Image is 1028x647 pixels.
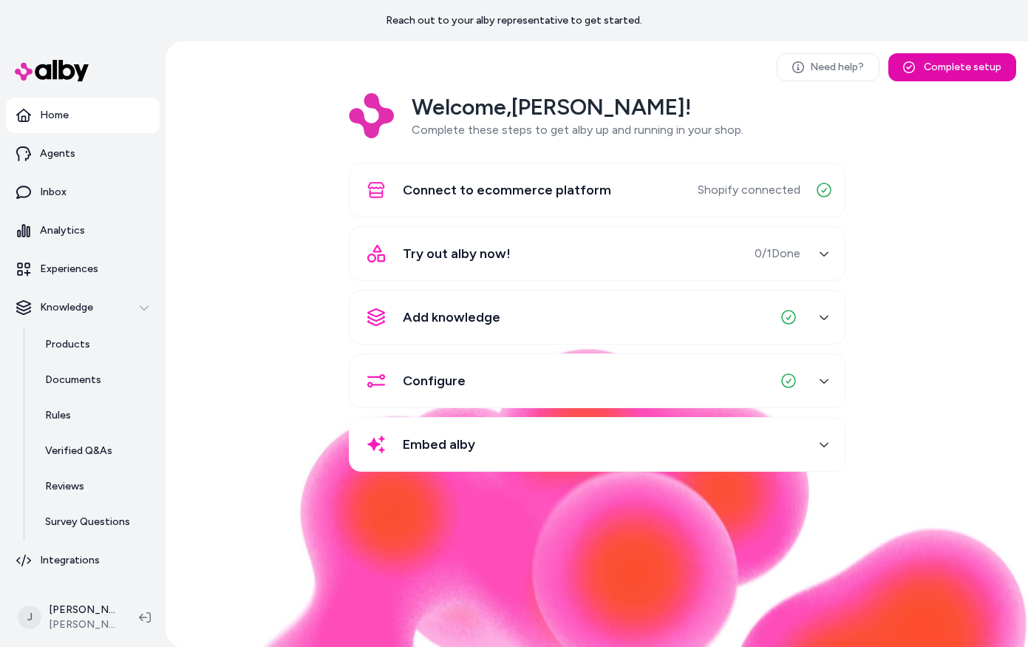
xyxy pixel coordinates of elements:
p: Experiences [40,262,98,277]
button: Add knowledge [358,299,836,335]
span: 0 / 1 Done [755,245,800,262]
a: Home [6,98,160,133]
button: Connect to ecommerce platformShopify connected [358,172,836,208]
img: Logo [349,93,394,138]
a: Rules [30,398,160,433]
span: Configure [403,370,466,391]
button: Knowledge [6,290,160,325]
span: Connect to ecommerce platform [403,180,611,200]
a: Experiences [6,251,160,287]
p: Rules [45,408,71,423]
button: Configure [358,363,836,399]
p: Knowledge [40,300,93,315]
p: Reach out to your alby representative to get started. [386,13,642,28]
a: Integrations [6,543,160,578]
p: Integrations [40,553,100,568]
span: Try out alby now! [403,243,511,264]
p: Analytics [40,223,85,238]
button: J[PERSON_NAME][PERSON_NAME] Prod [9,594,127,641]
a: Analytics [6,213,160,248]
p: Agents [40,146,75,161]
span: Embed alby [403,434,475,455]
p: Verified Q&As [45,444,112,458]
a: Verified Q&As [30,433,160,469]
span: Complete these steps to get alby up and running in your shop. [412,123,743,137]
p: Products [45,337,90,352]
button: Embed alby [358,427,836,462]
a: Reviews [30,469,160,504]
a: Documents [30,362,160,398]
span: [PERSON_NAME] Prod [49,617,115,632]
span: Shopify connected [698,181,800,199]
p: Reviews [45,479,84,494]
p: Inbox [40,185,67,200]
img: alby Logo [15,60,89,81]
button: Try out alby now!0/1Done [358,236,836,271]
a: Inbox [6,175,160,210]
p: Survey Questions [45,515,130,529]
span: J [18,606,41,629]
a: Need help? [777,53,879,81]
span: Add knowledge [403,307,500,328]
p: Home [40,108,69,123]
h2: Welcome, [PERSON_NAME] ! [412,93,743,121]
button: Complete setup [888,53,1016,81]
p: Documents [45,373,101,387]
a: Survey Questions [30,504,160,540]
a: Agents [6,136,160,172]
a: Products [30,327,160,362]
p: [PERSON_NAME] [49,603,115,617]
img: alby Bubble [166,348,1028,647]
